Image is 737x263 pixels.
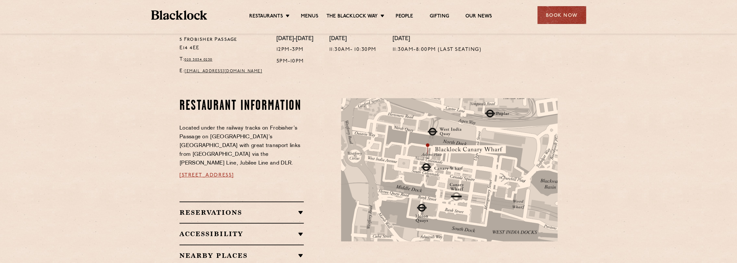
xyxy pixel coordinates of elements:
h2: Reservations [179,209,304,216]
a: 020 3034 0230 [184,58,213,62]
div: Book Now [537,6,586,24]
a: [STREET_ADDRESS] [179,173,234,178]
h2: Restaurant Information [179,98,304,114]
a: The Blacklock Way [326,13,378,20]
a: Menus [301,13,318,20]
p: 12pm-3pm [276,46,313,54]
p: 11:30am- 10:30pm [329,46,376,54]
a: Gifting [429,13,449,20]
p: 5 Frobisher Passage E14 4EE [179,36,267,52]
p: E: [179,67,267,75]
a: [EMAIL_ADDRESS][DOMAIN_NAME] [185,69,262,73]
p: 5pm-10pm [276,57,313,66]
h2: Accessibility [179,230,304,238]
img: BL_Textured_Logo-footer-cropped.svg [151,10,207,20]
a: Our News [465,13,492,20]
h4: [DATE] [329,36,376,43]
span: Located under the railway tracks on Frobisher’s Passage on [GEOGRAPHIC_DATA]’s [GEOGRAPHIC_DATA] ... [179,126,300,166]
p: T: [179,55,267,64]
h2: Nearby Places [179,252,304,259]
h4: [DATE] [393,36,482,43]
a: Restaurants [249,13,283,20]
a: People [396,13,413,20]
p: 11:30am-8:00pm (Last Seating) [393,46,482,54]
h4: [DATE]-[DATE] [276,36,313,43]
